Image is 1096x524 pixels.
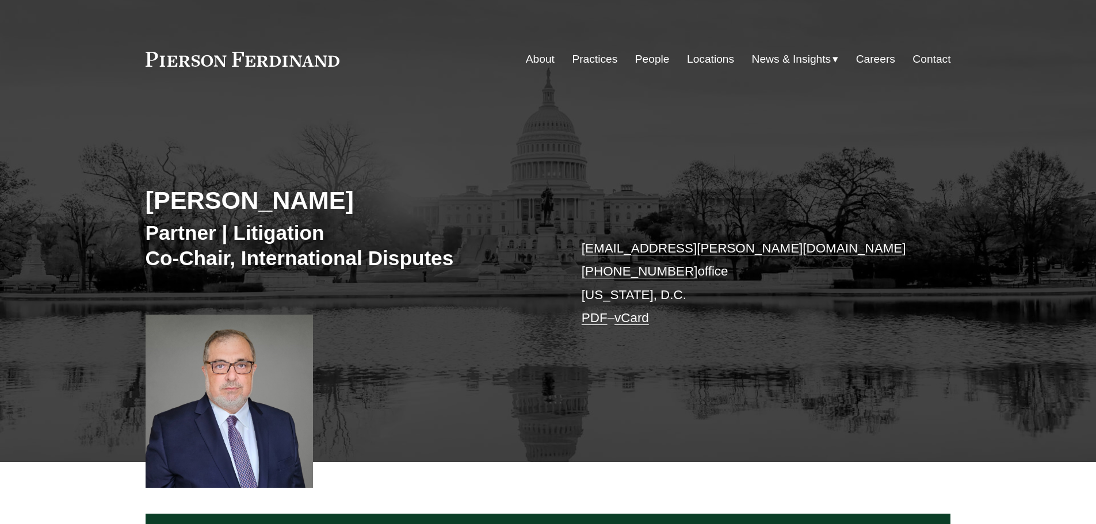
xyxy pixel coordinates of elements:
[752,49,831,70] span: News & Insights
[526,48,555,70] a: About
[582,264,698,278] a: [PHONE_NUMBER]
[856,48,895,70] a: Careers
[912,48,950,70] a: Contact
[582,237,917,330] p: office [US_STATE], D.C. –
[752,48,839,70] a: folder dropdown
[572,48,617,70] a: Practices
[582,311,608,325] a: PDF
[146,220,548,270] h3: Partner | Litigation Co-Chair, International Disputes
[146,185,548,215] h2: [PERSON_NAME]
[582,241,906,255] a: [EMAIL_ADDRESS][PERSON_NAME][DOMAIN_NAME]
[614,311,649,325] a: vCard
[635,48,670,70] a: People
[687,48,734,70] a: Locations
